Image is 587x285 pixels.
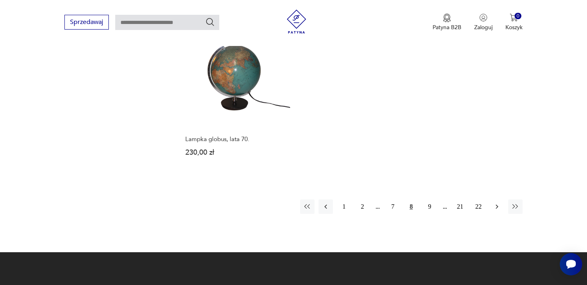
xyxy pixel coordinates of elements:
p: Patyna B2B [433,24,461,31]
button: 21 [453,199,467,214]
img: Patyna - sklep z meblami i dekoracjami vintage [284,10,309,34]
button: 1 [337,199,351,214]
p: Koszyk [505,24,523,31]
button: 7 [386,199,400,214]
img: Ikonka użytkownika [479,14,487,22]
button: 0Koszyk [505,14,523,31]
button: Zaloguj [474,14,493,31]
button: Sprzedawaj [64,15,109,30]
div: 0 [515,13,521,20]
img: Ikona koszyka [510,14,518,22]
a: Lampka globus, lata 70.Lampka globus, lata 70.230,00 zł [182,21,290,171]
p: Zaloguj [474,24,493,31]
h3: Lampka globus, lata 70. [185,136,286,143]
a: Ikona medaluPatyna B2B [433,14,461,31]
button: 8 [404,199,419,214]
button: 22 [471,199,486,214]
button: 9 [423,199,437,214]
iframe: Smartsupp widget button [560,253,582,275]
button: Szukaj [205,17,215,27]
button: Patyna B2B [433,14,461,31]
button: 2 [355,199,370,214]
img: Ikona medalu [443,14,451,22]
a: Sprzedawaj [64,20,109,26]
p: 230,00 zł [185,149,286,156]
